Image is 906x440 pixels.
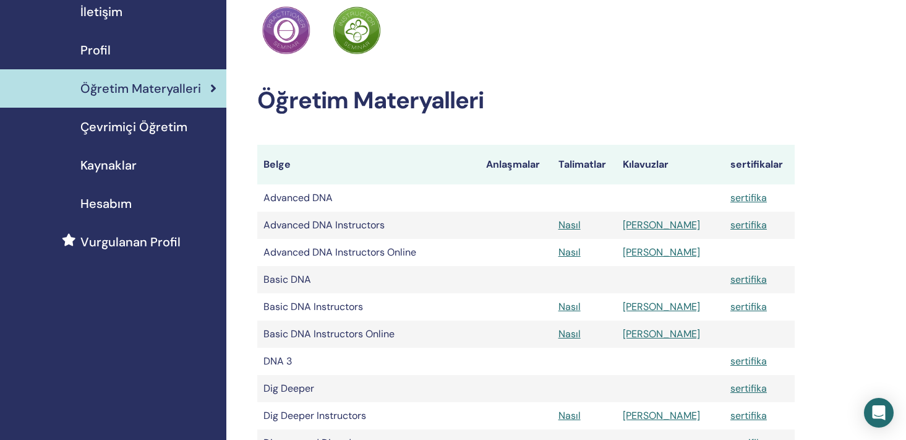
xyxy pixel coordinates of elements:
span: Profil [80,41,111,59]
a: sertifika [730,300,767,313]
a: Nasıl [558,218,581,231]
td: Basic DNA Instructors Online [257,321,480,348]
td: Advanced DNA [257,184,480,212]
a: [PERSON_NAME] [623,246,700,259]
span: Öğretim Materyalleri [80,79,201,98]
a: sertifika [730,218,767,231]
a: Nasıl [558,246,581,259]
th: Anlaşmalar [480,145,552,184]
a: sertifika [730,191,767,204]
th: Talimatlar [552,145,617,184]
div: Open Intercom Messenger [864,398,894,428]
h2: Öğretim Materyalleri [257,87,795,115]
td: Basic DNA Instructors [257,293,480,321]
a: Nasıl [558,409,581,422]
img: Practitioner [333,6,381,54]
img: Practitioner [262,6,310,54]
th: Belge [257,145,480,184]
span: İletişim [80,2,122,21]
th: Kılavuzlar [617,145,724,184]
span: Vurgulanan Profil [80,233,181,251]
span: Hesabım [80,194,132,213]
a: Nasıl [558,300,581,313]
td: Dig Deeper Instructors [257,402,480,429]
span: Çevrimiçi Öğretim [80,118,187,136]
a: sertifika [730,273,767,286]
a: sertifika [730,409,767,422]
a: [PERSON_NAME] [623,218,700,231]
td: Basic DNA [257,266,480,293]
a: [PERSON_NAME] [623,327,700,340]
a: [PERSON_NAME] [623,300,700,313]
td: Advanced DNA Instructors [257,212,480,239]
a: sertifika [730,382,767,395]
th: sertifikalar [724,145,795,184]
td: Advanced DNA Instructors Online [257,239,480,266]
td: DNA 3 [257,348,480,375]
span: Kaynaklar [80,156,137,175]
a: sertifika [730,355,767,368]
td: Dig Deeper [257,375,480,402]
a: Nasıl [558,327,581,340]
a: [PERSON_NAME] [623,409,700,422]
